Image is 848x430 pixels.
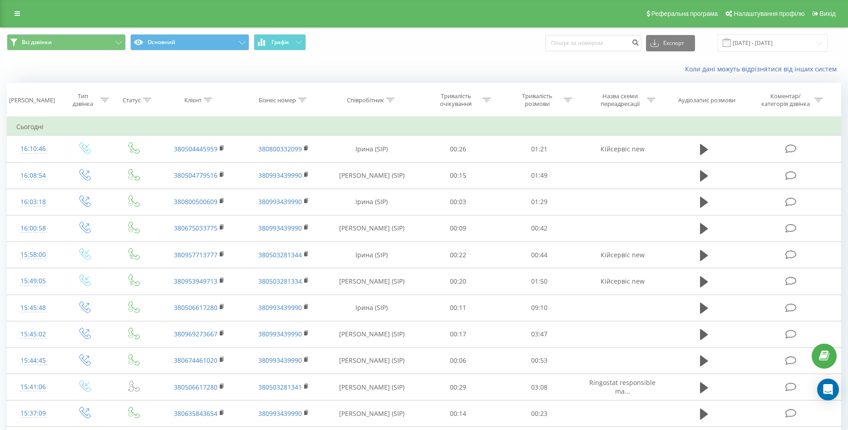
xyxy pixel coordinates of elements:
a: 380993439990 [258,197,302,206]
div: Аудіозапис розмови [678,96,735,104]
a: 380953949713 [174,277,217,285]
span: Вихід [820,10,836,17]
a: 380993439990 [258,330,302,338]
a: 380504445959 [174,145,217,153]
td: 00:17 [417,321,498,347]
a: 380675033775 [174,224,217,232]
td: 00:06 [417,347,498,374]
td: 00:09 [417,215,498,241]
a: 380506617280 [174,383,217,391]
td: 00:44 [499,242,580,268]
div: 15:45:02 [16,325,50,343]
td: 00:15 [417,162,498,189]
td: 00:23 [499,400,580,427]
button: Основний [130,34,249,50]
td: 00:42 [499,215,580,241]
a: 380674461020 [174,356,217,365]
a: 380993439990 [258,224,302,232]
div: Статус [123,96,141,104]
div: 15:45:48 [16,299,50,317]
a: 380503281341 [258,383,302,391]
div: 15:49:05 [16,272,50,290]
a: Коли дані можуть відрізнятися вiд інших систем [685,65,841,73]
span: Всі дзвінки [22,39,52,46]
div: Open Intercom Messenger [817,379,839,400]
a: 380993439990 [258,409,302,418]
td: Ірина (SIP) [326,242,418,268]
td: 00:20 [417,268,498,295]
button: Експорт [646,35,695,51]
td: Кійсервіс new [580,242,665,268]
div: 15:44:45 [16,352,50,370]
td: [PERSON_NAME] (SIP) [326,321,418,347]
td: 00:11 [417,295,498,321]
a: 380503281344 [258,250,302,259]
td: 00:29 [417,374,498,400]
div: Бізнес номер [259,96,296,104]
td: 00:53 [499,347,580,374]
td: [PERSON_NAME] (SIP) [326,215,418,241]
td: 00:22 [417,242,498,268]
a: 380506617280 [174,303,217,312]
td: Кійсервіс new [580,136,665,162]
td: Кійсервіс new [580,268,665,295]
a: 380993439990 [258,303,302,312]
div: 15:37:09 [16,405,50,422]
td: Ірина (SIP) [326,295,418,321]
div: Тривалість розмови [513,92,562,108]
div: Тривалість очікування [432,92,480,108]
div: 16:03:18 [16,193,50,211]
td: 00:26 [417,136,498,162]
td: [PERSON_NAME] (SIP) [326,268,418,295]
a: 380969273667 [174,330,217,338]
button: Всі дзвінки [7,34,126,50]
a: 380957713777 [174,250,217,259]
div: 16:10:46 [16,140,50,158]
td: Ірина (SIP) [326,189,418,215]
span: Налаштування профілю [734,10,804,17]
td: [PERSON_NAME] (SIP) [326,374,418,400]
div: 15:58:00 [16,246,50,264]
span: Графік [271,39,289,45]
div: [PERSON_NAME] [9,96,55,104]
td: Сьогодні [7,118,841,136]
button: Графік [254,34,306,50]
div: Клієнт [184,96,202,104]
td: 03:08 [499,374,580,400]
td: [PERSON_NAME] (SIP) [326,347,418,374]
a: 380800332099 [258,145,302,153]
a: 380993439990 [258,356,302,365]
div: 16:08:54 [16,167,50,185]
td: 09:10 [499,295,580,321]
td: [PERSON_NAME] (SIP) [326,162,418,189]
a: 380635843654 [174,409,217,418]
td: 03:47 [499,321,580,347]
div: Назва схеми переадресації [596,92,645,108]
a: 380503281334 [258,277,302,285]
td: 00:03 [417,189,498,215]
div: 15:41:06 [16,378,50,396]
span: Ringostat responsible ma... [589,378,656,395]
span: Реферальна програма [651,10,718,17]
td: 01:29 [499,189,580,215]
td: Ірина (SIP) [326,136,418,162]
input: Пошук за номером [545,35,641,51]
td: 01:21 [499,136,580,162]
a: 380504779516 [174,171,217,180]
div: Співробітник [347,96,384,104]
td: 00:14 [417,400,498,427]
td: 01:50 [499,268,580,295]
div: 16:00:58 [16,220,50,237]
td: [PERSON_NAME] (SIP) [326,400,418,427]
div: Тип дзвінка [67,92,99,108]
td: 01:49 [499,162,580,189]
a: 380800500609 [174,197,217,206]
div: Коментар/категорія дзвінка [759,92,812,108]
a: 380993439990 [258,171,302,180]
